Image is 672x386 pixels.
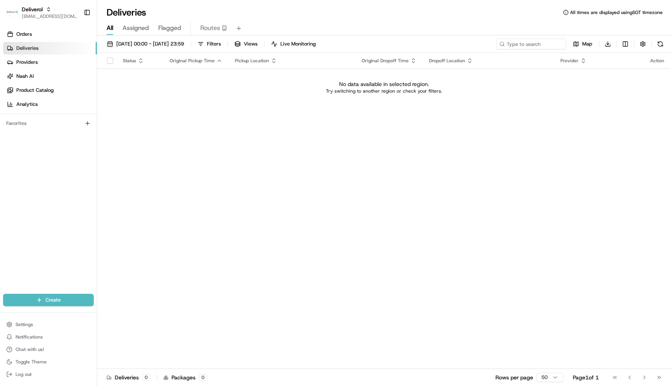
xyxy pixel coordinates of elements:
span: Views [244,40,257,47]
span: Settings [16,321,33,328]
div: Deliveries [107,374,150,381]
button: Notifications [3,332,94,342]
span: All times are displayed using SGT timezone [570,9,663,16]
h1: Deliveries [107,6,146,19]
span: Filters [207,40,221,47]
span: Dropoff Location [429,58,465,64]
span: Pickup Location [235,58,269,64]
div: Favorites [3,117,94,130]
input: Type to search [496,39,566,49]
button: Deliverol [22,5,43,13]
button: Refresh [655,39,666,49]
span: Chat with us! [16,346,44,353]
span: Map [582,40,592,47]
span: Nash AI [16,73,34,80]
span: Notifications [16,334,43,340]
button: DeliverolDeliverol[EMAIL_ADDRESS][DOMAIN_NAME] [3,3,80,22]
span: Log out [16,371,31,377]
span: Providers [16,59,38,66]
div: Action [650,58,664,64]
button: [DATE] 00:00 - [DATE] 23:59 [103,39,187,49]
a: Orders [3,28,97,40]
span: Provider [560,58,579,64]
span: Live Monitoring [280,40,316,47]
button: Live Monitoring [268,39,319,49]
button: Views [231,39,261,49]
button: Chat with us! [3,344,94,355]
a: Deliveries [3,42,97,54]
span: Assigned [122,23,149,33]
a: Product Catalog [3,84,97,96]
button: Filters [194,39,224,49]
a: Analytics [3,98,97,111]
p: Try switching to another region or check your filters. [326,88,442,94]
span: Original Pickup Time [170,58,215,64]
span: Orders [16,31,32,38]
span: [DATE] 00:00 - [DATE] 23:59 [116,40,184,47]
div: 0 [199,374,207,381]
button: [EMAIL_ADDRESS][DOMAIN_NAME] [22,13,77,19]
span: Product Catalog [16,87,54,94]
div: Page 1 of 1 [573,374,599,381]
span: Create [45,297,61,304]
span: Deliveries [16,45,38,52]
span: All [107,23,113,33]
button: Log out [3,369,94,380]
img: Deliverol [6,7,19,18]
button: Settings [3,319,94,330]
span: Original Dropoff Time [362,58,409,64]
span: Toggle Theme [16,359,47,365]
button: Map [569,39,596,49]
button: Toggle Theme [3,356,94,367]
p: No data available in selected region. [339,80,429,88]
a: Providers [3,56,97,68]
span: Flagged [158,23,181,33]
span: Status [123,58,136,64]
span: Analytics [16,101,38,108]
div: Packages [163,374,207,381]
p: Rows per page [495,374,533,381]
span: Routes [200,23,220,33]
button: Create [3,294,94,306]
a: Nash AI [3,70,97,82]
div: 0 [142,374,150,381]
